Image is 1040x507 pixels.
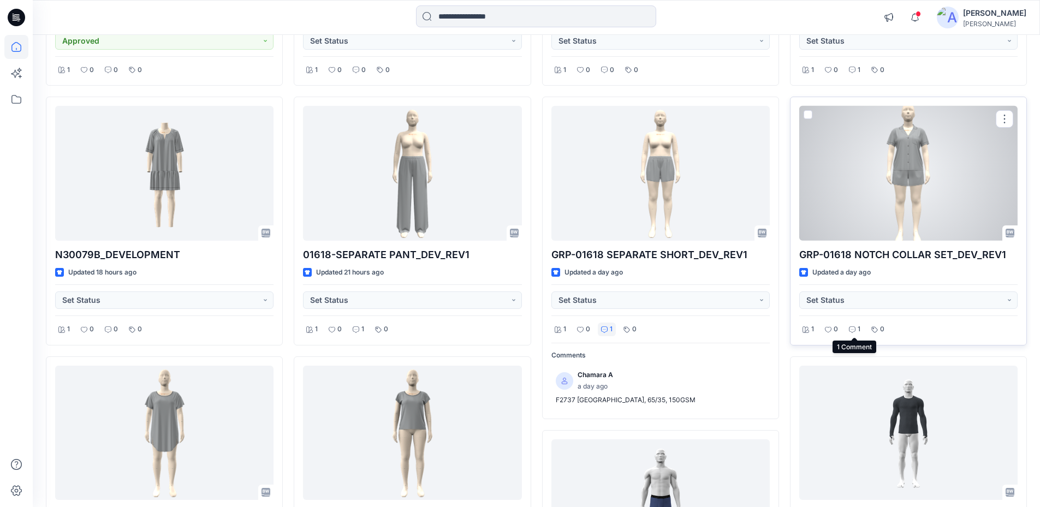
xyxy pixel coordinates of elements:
[303,247,521,263] p: 01618-SEPARATE PANT_DEV_REV1
[138,64,142,76] p: 0
[586,324,590,335] p: 0
[812,267,871,278] p: Updated a day ago
[880,64,884,76] p: 0
[564,267,623,278] p: Updated a day ago
[799,106,1018,241] a: GRP-01618 NOTCH COLLAR SET_DEV_REV1
[834,324,838,335] p: 0
[551,106,770,241] a: GRP-01618 SEPARATE SHORT_DEV_REV1
[361,324,364,335] p: 1
[384,324,388,335] p: 0
[138,324,142,335] p: 0
[551,247,770,263] p: GRP-01618 SEPARATE SHORT_DEV_REV1
[556,395,765,406] p: F2737 [GEOGRAPHIC_DATA], 65/35, 150GSM
[303,106,521,241] a: 01618-SEPARATE PANT_DEV_REV1
[551,350,770,361] p: Comments
[90,324,94,335] p: 0
[963,7,1026,20] div: [PERSON_NAME]
[55,247,274,263] p: N30079B_DEVELOPMENT
[315,324,318,335] p: 1
[67,324,70,335] p: 1
[610,64,614,76] p: 0
[316,267,384,278] p: Updated 21 hours ago
[337,64,342,76] p: 0
[55,106,274,241] a: N30079B_DEVELOPMENT
[561,378,568,384] svg: avatar
[68,267,136,278] p: Updated 18 hours ago
[858,324,860,335] p: 1
[799,366,1018,500] a: CD8429504_COLORWAY_REV2
[67,64,70,76] p: 1
[315,64,318,76] p: 1
[811,324,814,335] p: 1
[563,64,566,76] p: 1
[361,64,366,76] p: 0
[551,365,770,410] a: Chamara Aa day agoF2737 [GEOGRAPHIC_DATA], 65/35, 150GSM
[858,64,860,76] p: 1
[114,64,118,76] p: 0
[385,64,390,76] p: 0
[55,366,274,500] a: 01618-RAGLAN SLEEP TEE_REV3
[337,324,342,335] p: 0
[880,324,884,335] p: 0
[834,64,838,76] p: 0
[90,64,94,76] p: 0
[799,247,1018,263] p: GRP-01618 NOTCH COLLAR SET_DEV_REV1
[634,64,638,76] p: 0
[114,324,118,335] p: 0
[578,369,613,381] p: Chamara A
[610,324,613,335] p: 1
[937,7,959,28] img: avatar
[632,324,637,335] p: 0
[586,64,590,76] p: 0
[811,64,814,76] p: 1
[578,381,613,392] p: a day ago
[303,366,521,500] a: GRP-01618 CLASSIC TEE_DEVELOPMENT
[563,324,566,335] p: 1
[963,20,1026,28] div: [PERSON_NAME]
